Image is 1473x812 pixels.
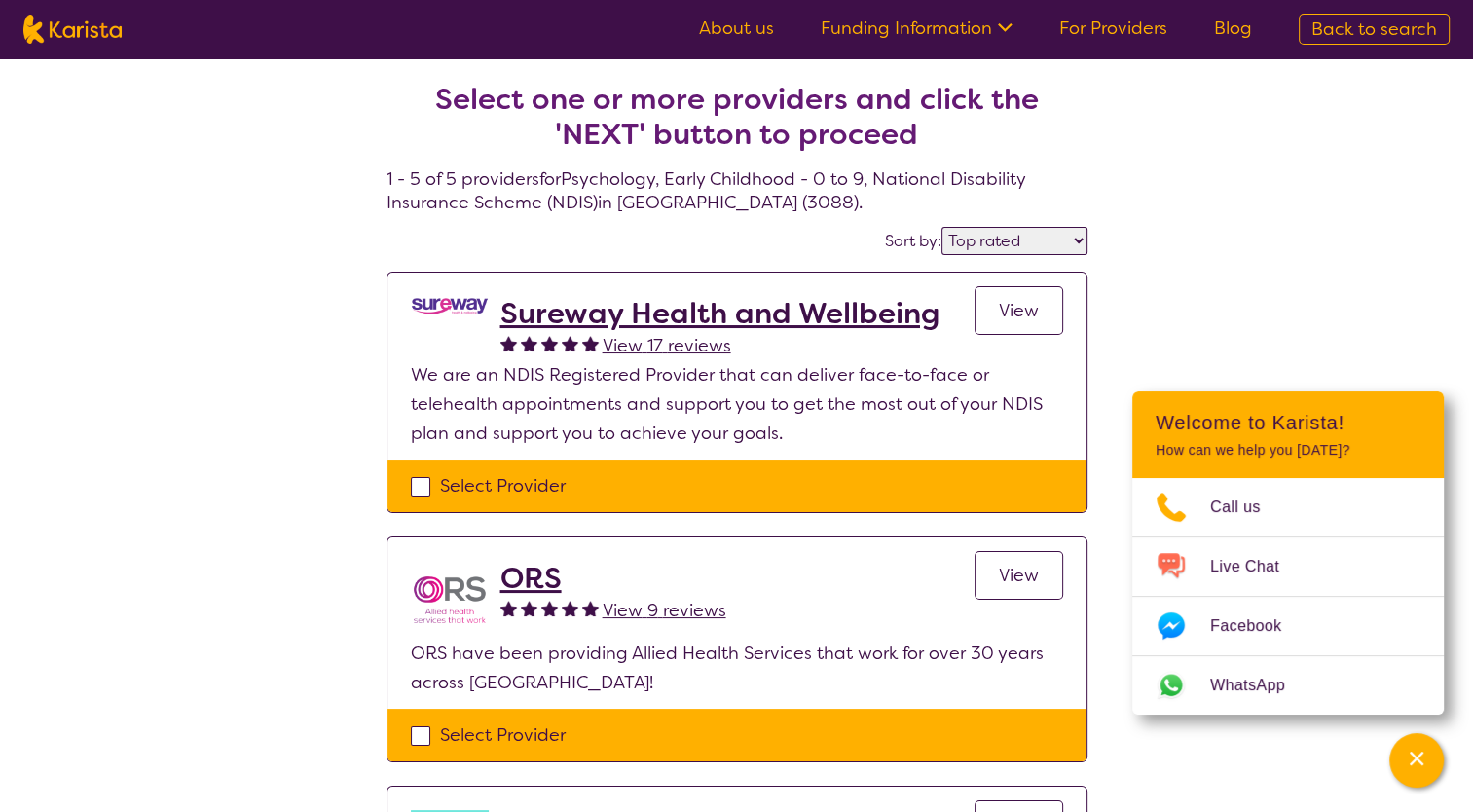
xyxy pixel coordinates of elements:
[562,335,578,351] img: fullstar
[500,335,517,351] img: fullstar
[1299,14,1450,45] a: Back to search
[603,599,726,622] span: View 9 reviews
[1210,671,1308,700] span: WhatsApp
[1210,611,1305,641] span: Facebook
[1210,493,1284,522] span: Call us
[821,17,1013,40] a: Funding Information
[411,561,489,639] img: nspbnteb0roocrxnmwip.png
[562,600,578,616] img: fullstar
[500,561,726,596] a: ORS
[975,286,1063,335] a: View
[603,596,726,625] a: View 9 reviews
[23,15,122,44] img: Karista logo
[411,296,489,316] img: nedi5p6dj3rboepxmyww.png
[411,639,1063,697] p: ORS have been providing Allied Health Services that work for over 30 years across [GEOGRAPHIC_DATA]!
[603,334,731,357] span: View 17 reviews
[1210,552,1303,581] span: Live Chat
[1156,442,1420,459] p: How can we help you [DATE]?
[699,17,774,40] a: About us
[1214,17,1252,40] a: Blog
[500,296,939,331] a: Sureway Health and Wellbeing
[541,335,558,351] img: fullstar
[1311,18,1437,41] span: Back to search
[500,600,517,616] img: fullstar
[521,600,537,616] img: fullstar
[1156,411,1420,434] h2: Welcome to Karista!
[411,360,1063,448] p: We are an NDIS Registered Provider that can deliver face-to-face or telehealth appointments and s...
[975,551,1063,600] a: View
[582,600,599,616] img: fullstar
[387,35,1087,214] h4: 1 - 5 of 5 providers for Psychology , Early Childhood - 0 to 9 , National Disability Insurance Sc...
[1132,478,1444,715] ul: Choose channel
[1059,17,1167,40] a: For Providers
[885,231,941,251] label: Sort by:
[1389,733,1444,788] button: Channel Menu
[1132,656,1444,715] a: Web link opens in a new tab.
[1132,391,1444,715] div: Channel Menu
[582,335,599,351] img: fullstar
[541,600,558,616] img: fullstar
[999,564,1039,587] span: View
[603,331,731,360] a: View 17 reviews
[521,335,537,351] img: fullstar
[410,82,1064,152] h2: Select one or more providers and click the 'NEXT' button to proceed
[999,299,1039,322] span: View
